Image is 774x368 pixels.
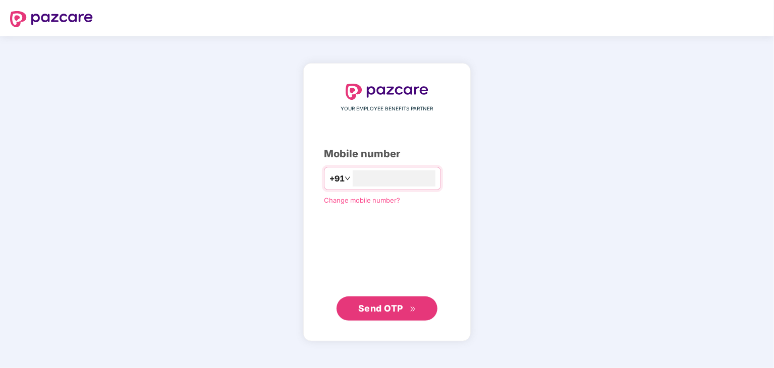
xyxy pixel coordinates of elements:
[329,172,345,185] span: +91
[341,105,433,113] span: YOUR EMPLOYEE BENEFITS PARTNER
[337,296,437,321] button: Send OTPdouble-right
[10,11,93,27] img: logo
[410,306,416,313] span: double-right
[346,84,428,100] img: logo
[324,196,400,204] a: Change mobile number?
[358,303,403,314] span: Send OTP
[324,146,450,162] div: Mobile number
[345,175,351,181] span: down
